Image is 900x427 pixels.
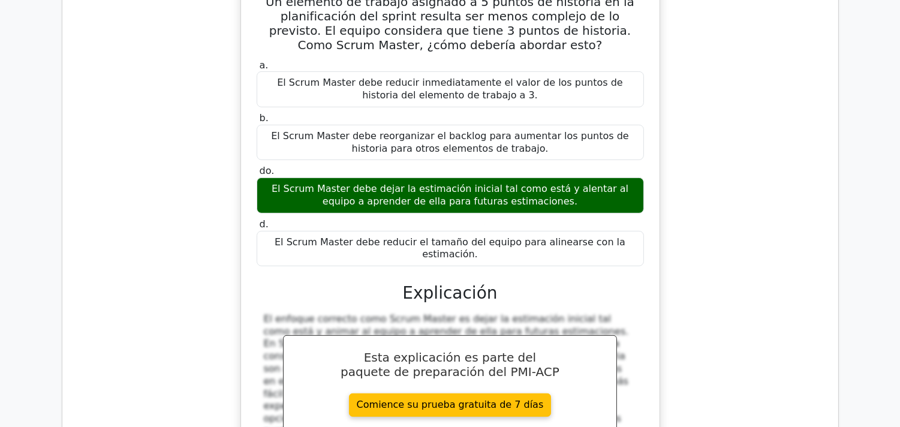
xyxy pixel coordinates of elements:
font: El Scrum Master debe dejar la estimación inicial tal como está y alentar al equipo a aprender de ... [272,183,628,207]
font: El Scrum Master debe reducir el tamaño del equipo para alinearse con la estimación. [275,236,625,260]
font: b. [260,112,269,124]
font: a. [260,59,269,71]
a: Comience su prueba gratuita de 7 días [349,393,552,417]
font: El Scrum Master debe reorganizar el backlog para aumentar los puntos de historia para otros eleme... [271,130,629,154]
font: d. [260,218,269,230]
font: Explicación [402,283,497,303]
font: do. [260,165,275,176]
font: El Scrum Master debe reducir inmediatamente el valor de los puntos de historia del elemento de tr... [277,77,623,101]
